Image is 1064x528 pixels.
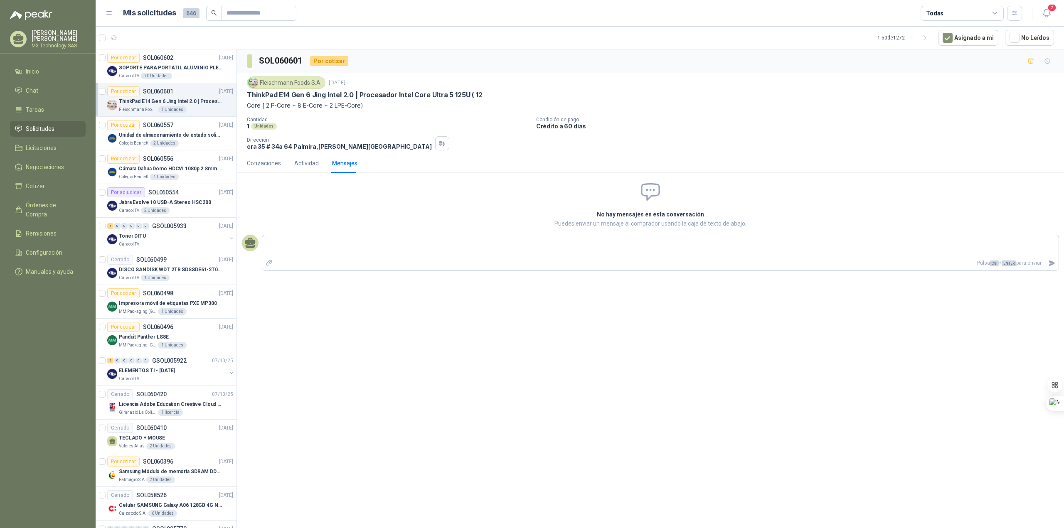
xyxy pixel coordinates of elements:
button: Enviar [1045,256,1059,270]
div: Actividad [294,159,319,168]
p: ELEMENTOS TI - [DATE] [119,367,175,375]
span: Ctrl [990,260,999,266]
h3: SOL060601 [259,54,303,67]
p: [PERSON_NAME] [PERSON_NAME] [32,30,86,42]
a: Licitaciones [10,140,86,156]
p: Caracol TV [119,207,139,214]
div: 0 [143,223,149,229]
p: SOPORTE PARA PORTÁTIL ALUMINIO PLEGABLE VTA [119,64,222,72]
p: SOL060556 [143,156,173,162]
label: Adjuntar archivos [262,256,276,270]
div: Cerrado [107,423,133,433]
div: 0 [121,223,128,229]
p: Cantidad [247,117,530,123]
div: Por cotizar [107,53,140,63]
span: Manuales y ayuda [26,267,73,276]
p: Condición de pago [536,117,1061,123]
a: Configuración [10,245,86,260]
a: Por cotizarSOL060498[DATE] Company LogoImpresora móvil de etiquetas PXE MP300MM Packaging [GEOGRA... [96,285,236,319]
div: 1 - 50 de 1272 [877,31,931,44]
div: 0 [121,358,128,363]
p: Toner DITU [119,232,146,240]
p: Unidad de almacenamiento de estado solido Marca SK hynix [DATE] NVMe 256GB HFM256GDJTNG-8310A M.2... [119,131,222,139]
p: Colegio Bennett [119,140,148,147]
p: [DATE] [329,79,345,87]
a: Cotizar [10,178,86,194]
a: Negociaciones [10,159,86,175]
div: 0 [135,223,142,229]
p: Crédito a 60 días [536,123,1061,130]
div: Cotizaciones [247,159,281,168]
p: Cámara Dahua Domo HDCVI 1080p 2.8mm IP67 Led IR 30m mts nocturnos [119,165,222,173]
p: ThinkPad E14 Gen 6 Jing Intel 2.0 | Procesador Intel Core Ultra 5 125U ( 12 [119,98,222,106]
span: Negociaciones [26,162,64,172]
span: Tareas [26,105,44,114]
a: Por cotizarSOL060396[DATE] Company LogoSamsung Módulo de memoria SDRAM DDR4 M393A2G40DB0 de 16 GB... [96,453,236,487]
p: Celular SAMSUNG Galaxy A06 128GB 4G Negro [119,501,222,509]
div: Por cotizar [107,322,140,332]
div: Por cotizar [107,288,140,298]
div: 4 [107,223,113,229]
p: SOL060396 [143,459,173,464]
p: 07/10/25 [212,390,233,398]
p: Caracol TV [119,275,139,281]
p: ThinkPad E14 Gen 6 Jing Intel 2.0 | Procesador Intel Core Ultra 5 125U ( 12 [247,91,483,99]
p: [DATE] [219,458,233,466]
p: Panduit Panther LS8E [119,333,169,341]
p: Core [ 2 P-Core + 8 E-Core + 2 LPE-Core) [247,101,1054,110]
div: 0 [114,223,121,229]
p: SOL060496 [143,324,173,330]
p: [DATE] [219,88,233,96]
img: Company Logo [249,78,258,87]
img: Company Logo [107,302,117,312]
a: 2 0 0 0 0 0 GSOL00592207/10/25 Company LogoELEMENTOS TI - [DATE]Caracol TV [107,356,235,382]
a: Por cotizarSOL060557[DATE] Company LogoUnidad de almacenamiento de estado solido Marca SK hynix [... [96,117,236,150]
a: Órdenes de Compra [10,197,86,222]
span: Configuración [26,248,62,257]
img: Company Logo [107,403,117,413]
button: Asignado a mi [938,30,998,46]
p: Impresora móvil de etiquetas PXE MP300 [119,300,217,307]
a: Manuales y ayuda [10,264,86,280]
div: 0 [143,358,149,363]
div: 2 Unidades [141,207,170,214]
p: Calzatodo S.A. [119,510,147,517]
p: [DATE] [219,189,233,196]
div: Por cotizar [107,120,140,130]
p: 07/10/25 [212,357,233,365]
img: Company Logo [107,201,117,211]
p: MM Packaging [GEOGRAPHIC_DATA] [119,308,156,315]
p: Colegio Bennett [119,174,148,180]
div: 1 Unidades [158,342,187,349]
a: Inicio [10,64,86,79]
p: SOL060499 [136,257,167,263]
a: Tareas [10,102,86,118]
div: Por adjudicar [107,187,145,197]
p: Pulsa + para enviar [276,256,1045,270]
a: CerradoSOL058526[DATE] Company LogoCelular SAMSUNG Galaxy A06 128GB 4G NegroCalzatodo S.A.6 Unidades [96,487,236,521]
button: 2 [1039,6,1054,21]
div: 70 Unidades [141,73,172,79]
div: 0 [114,358,121,363]
div: 2 Unidades [150,140,179,147]
p: MM Packaging [GEOGRAPHIC_DATA] [119,342,156,349]
p: 1 [247,123,249,130]
div: 6 Unidades [148,510,177,517]
p: SOL060410 [136,425,167,431]
p: [DATE] [219,155,233,163]
img: Company Logo [107,268,117,278]
img: Company Logo [107,133,117,143]
img: Company Logo [107,234,117,244]
div: 2 [107,358,113,363]
div: Cerrado [107,490,133,500]
p: Caracol TV [119,73,139,79]
span: search [211,10,217,16]
img: Company Logo [107,369,117,379]
p: SOL060498 [143,290,173,296]
p: Samsung Módulo de memoria SDRAM DDR4 M393A2G40DB0 de 16 GB M393A2G40DB0-CPB [119,468,222,476]
span: 646 [183,8,199,18]
p: cra 35 # 34a 64 Palmira , [PERSON_NAME][GEOGRAPHIC_DATA] [247,143,432,150]
p: Palmagro S.A [119,476,145,483]
img: Company Logo [107,503,117,513]
a: CerradoSOL060410[DATE] TECLADO + MOUSEValores Atlas2 Unidades [96,420,236,453]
